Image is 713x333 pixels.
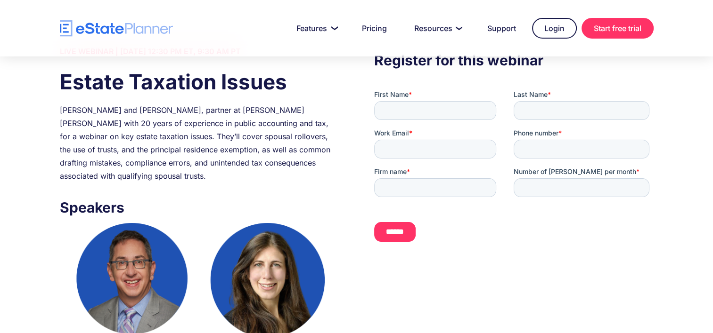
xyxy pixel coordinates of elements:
h3: Register for this webinar [374,49,653,71]
h1: Estate Taxation Issues [60,67,339,96]
h3: Speakers [60,197,339,218]
a: Resources [403,19,471,38]
a: Features [285,19,346,38]
a: Support [476,19,527,38]
iframe: Form 0 [374,90,653,250]
a: Login [532,18,577,39]
div: [PERSON_NAME] and [PERSON_NAME], partner at [PERSON_NAME] [PERSON_NAME] with 20 years of experien... [60,103,339,182]
a: Start free trial [582,18,654,39]
a: Pricing [351,19,398,38]
a: home [60,20,173,37]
